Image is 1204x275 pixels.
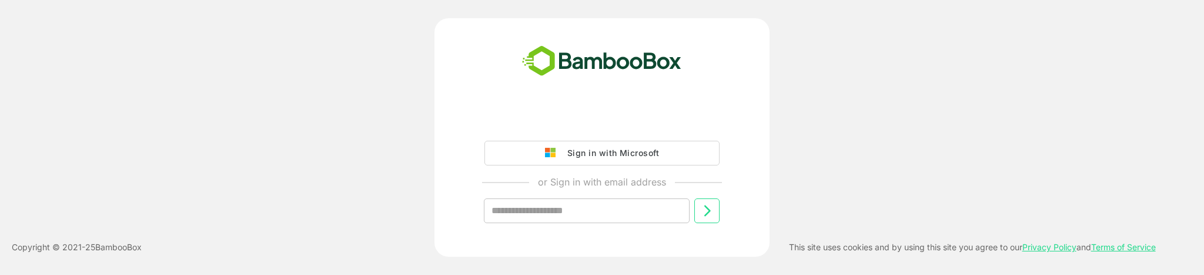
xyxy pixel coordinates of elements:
div: Sign in with Microsoft [561,145,659,161]
a: Terms of Service [1091,242,1156,252]
iframe: Sign in with Google Button [479,108,725,134]
img: google [545,148,561,158]
p: This site uses cookies and by using this site you agree to our and [789,240,1156,254]
img: bamboobox [516,42,688,81]
p: or Sign in with email address [538,175,666,189]
p: Copyright © 2021- 25 BambooBox [12,240,142,254]
button: Sign in with Microsoft [484,141,720,165]
a: Privacy Policy [1022,242,1076,252]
